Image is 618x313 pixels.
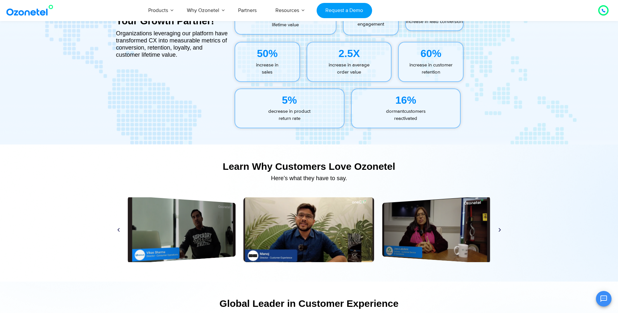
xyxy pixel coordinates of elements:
[244,197,374,262] div: 1 / 6
[235,92,344,108] div: 5%
[596,291,612,307] button: Open chat
[128,196,236,264] div: 6 / 6
[399,46,463,61] div: 60%
[317,3,372,18] a: Request a Demo
[116,227,121,232] div: Previous slide
[406,18,463,26] p: increase in lead conversion
[113,161,505,172] div: Learn Why Customers Love Ozonetel​
[235,14,336,29] p: increase in customer lifetime value
[382,196,490,264] div: 2 / 6
[235,46,300,61] div: 50%
[352,92,460,108] div: 16%
[497,227,502,232] div: Next slide
[113,298,505,309] div: Global Leader in Customer Experience
[307,62,391,76] p: increase in average order value
[116,30,228,58] div: Organizations leveraging our platform have transformed CX into measurable metrics of conversion, ...
[235,108,344,122] p: decrease in product return rate
[235,62,300,76] p: increase in sales
[113,197,505,262] div: Slides
[244,197,374,262] a: Kapiva.png
[307,46,391,61] div: 2.5X
[382,196,490,264] a: ET-Money.png
[352,108,460,122] p: customers reactivated
[386,108,404,114] span: dormant
[399,62,463,76] p: increase in customer retention
[113,175,505,181] div: Here’s what they have to say.
[128,196,236,264] a: Mobiwik.png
